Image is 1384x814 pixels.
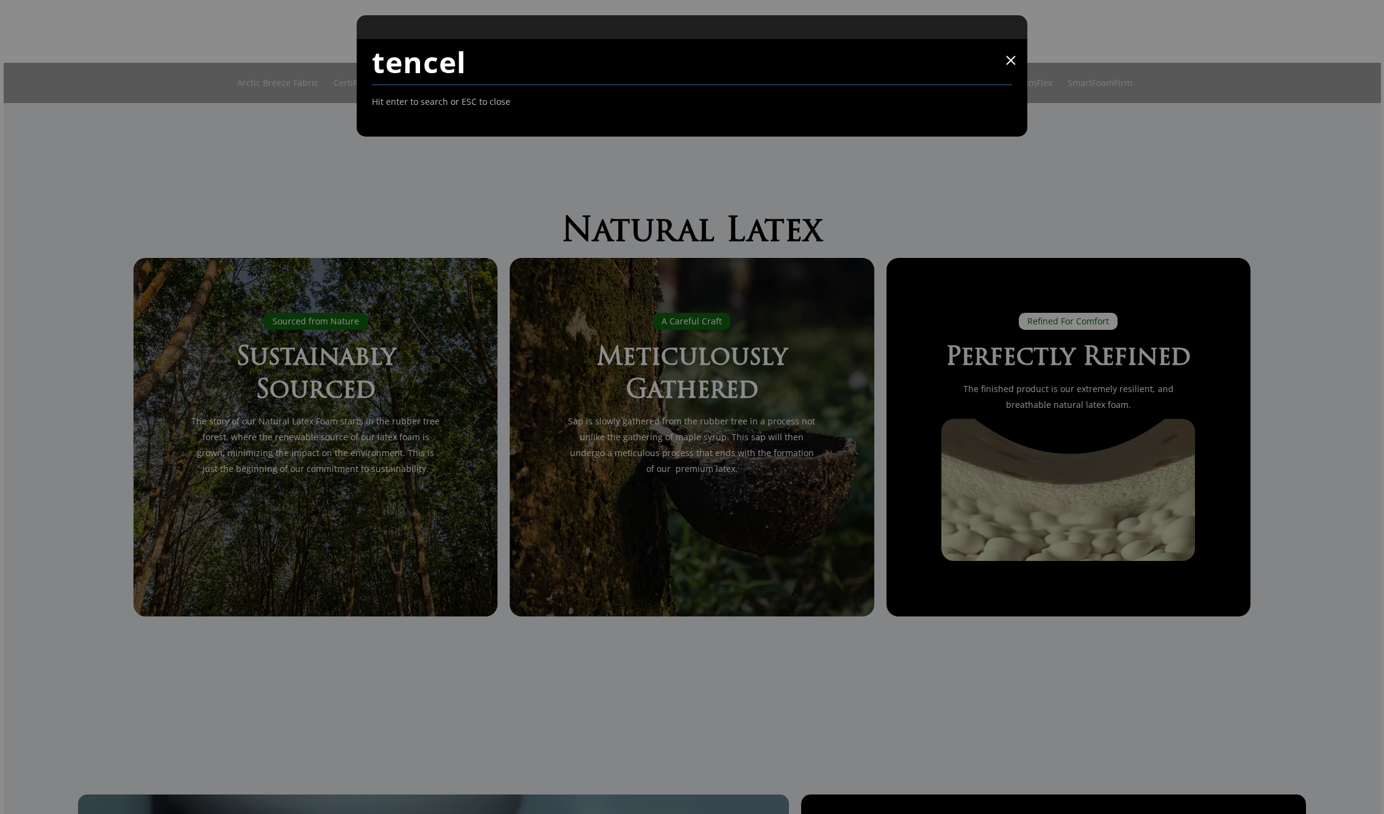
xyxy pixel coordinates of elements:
a: SmartFoamFirm [1068,63,1132,103]
div: Sourced from Nature [264,313,368,330]
span: Natural Latex [562,216,822,249]
span: Hit enter to search or ESC to close [372,94,510,110]
h3: Perfectly Refined [941,342,1195,374]
a: Arctic Breeze Fabric [237,63,318,103]
input: Search [372,39,1012,85]
div: Refined For Comfort [1019,313,1118,330]
h3: Sustainably Sourced [189,342,443,407]
div: A Careful Craft [653,313,730,330]
a: CertiPUR-US Certified [334,63,421,103]
p: Sap is slowly gathered from the rubber tree in a process not unlike the gathering of maple syrup.... [565,413,819,477]
p: The story of our Natural Latex Foam starts in the rubber tree forest, where the renewable source ... [189,413,443,477]
h3: Meticulously Gathered [565,342,819,407]
p: The finished product is our extremely resilient, and breathable natural latex foam. [941,381,1195,413]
